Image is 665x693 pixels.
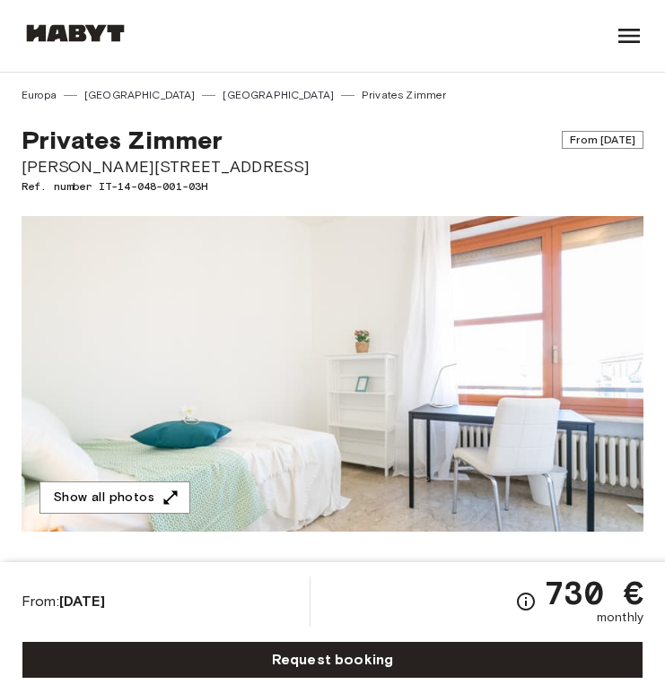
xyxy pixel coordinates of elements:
a: [GEOGRAPHIC_DATA] [84,87,196,103]
b: [DATE] [59,593,105,610]
svg: Check cost overview for full price breakdown. Please note that discounts apply to new joiners onl... [515,591,537,612]
span: Privates Zimmer [22,125,223,155]
span: From: [22,592,105,611]
a: Privates Zimmer [362,87,446,103]
img: Habyt [22,24,129,42]
span: [PERSON_NAME][STREET_ADDRESS] [22,155,643,178]
a: Europa [22,87,57,103]
span: 730 € [544,576,643,609]
a: [GEOGRAPHIC_DATA] [223,87,334,103]
button: Show all photos [39,481,190,515]
img: Marketing picture of unit IT-14-048-001-03H [22,216,643,532]
a: Request booking [22,641,643,679]
span: From [DATE] [562,131,643,149]
span: Ref. number IT-14-048-001-03H [22,178,643,195]
span: monthly [597,609,643,627]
